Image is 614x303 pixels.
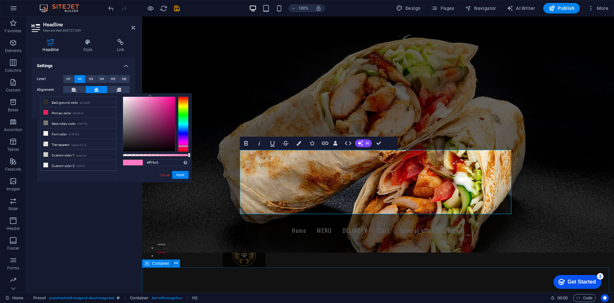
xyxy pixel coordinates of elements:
div: Get Started [19,7,47,13]
button: H5 [108,75,118,83]
button: Underline (Ctrl+U) [266,137,279,150]
small: #F5F5F5 [68,132,79,137]
small: #E91E63 [73,111,83,116]
h3: Element #ed-892727339 [43,28,122,34]
span: #ff79c5 [133,160,143,165]
div: Design (Ctrl+Alt+Y) [394,3,423,14]
button: Code [573,294,596,302]
button: undo [107,4,115,12]
button: AI Writer [504,3,538,14]
h2: Headline [43,22,135,28]
button: Icons [306,137,318,150]
li: Font color [40,128,116,139]
button: H4 [97,75,108,83]
button: HTML [342,137,354,150]
h4: Headline [32,39,72,53]
button: Strikethrough [279,137,292,150]
li: Secondary color [40,118,116,128]
span: Navigator [465,5,496,12]
span: . preset-text-with-image-v4-about-image-text [48,294,114,302]
span: . text-with-image-box [151,294,182,302]
button: More [585,3,611,14]
button: reload [160,4,167,12]
button: H3 [86,75,96,83]
button: H6 [119,75,130,83]
span: Container [152,262,169,265]
p: Header [7,226,20,231]
div: 3 [48,1,55,8]
a: Click to cancel selection. Double-click to open Pages [5,294,23,302]
li: Primary color [40,107,116,118]
small: rgba(0,0,0,.0) [71,143,87,148]
button: H1 [63,75,74,83]
small: #cacccb [76,153,86,158]
p: Tables [7,147,19,152]
button: Design [394,3,423,14]
label: Level [37,75,63,83]
p: Features [5,167,21,172]
button: AI [355,139,372,147]
button: 100% [289,4,312,12]
i: Undo: Change background (Ctrl+Z) [107,5,115,12]
small: #f0f2f1 [76,164,85,169]
p: Boxes [8,107,19,113]
i: Save (Ctrl+S) [173,5,181,12]
span: H2 [78,75,82,83]
span: Click to select. Double-click to edit [130,294,148,302]
i: On resize automatically adjust zoom level to fit chosen device. [316,5,321,11]
h6: 100% [298,4,309,12]
button: save [173,4,181,12]
li: Background color [40,97,116,107]
small: #2D2D2D [80,101,90,105]
p: Slider [8,206,18,211]
li: Transparent [40,139,116,150]
button: Pages [428,3,457,14]
small: #787776 [77,122,87,126]
li: Custom color 2 [40,160,116,171]
button: 2 [15,235,23,237]
p: Accordion [4,127,22,132]
span: AI [366,141,369,145]
span: Publish [549,5,575,12]
span: More [588,5,608,12]
h4: Style [72,39,106,53]
button: Publish [543,3,580,14]
button: Data Bindings [332,137,341,150]
span: H1 [66,75,71,83]
span: H5 [111,75,115,83]
span: Click to select. Double-click to edit [33,294,46,302]
button: Confirm (Ctrl+⏎) [372,137,385,150]
img: Editor Logo [38,4,87,12]
span: H4 [100,75,104,83]
p: Elements [5,48,22,53]
span: AI Writer [507,5,535,12]
span: Pages [431,5,454,12]
h4: Link [106,39,135,53]
button: Link [319,137,331,150]
h6: Session time [550,294,568,302]
p: Favorites [5,28,21,34]
span: 00 00 [557,294,568,302]
button: Italic (Ctrl+I) [253,137,266,150]
span: H6 [122,75,126,83]
p: Forms [7,265,19,271]
p: Columns [5,68,21,73]
i: This element is a customizable preset [117,296,120,300]
h4: Settings [32,58,135,70]
a: Cancel [159,173,170,178]
label: Alignment [37,86,63,94]
button: 1 [15,227,23,229]
span: Click to select. Double-click to edit [192,294,197,302]
button: H2 [74,75,85,83]
p: Images [7,186,20,192]
span: #ff79c5 [123,160,133,165]
span: Design [396,5,421,12]
div: Get Started 3 items remaining, 40% complete [5,3,53,17]
button: Apply [172,171,189,179]
span: H3 [89,75,93,83]
p: Content [6,88,20,93]
span: : [562,295,563,300]
span: Code [576,294,593,302]
p: Footer [7,246,19,251]
button: Colors [293,137,305,150]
